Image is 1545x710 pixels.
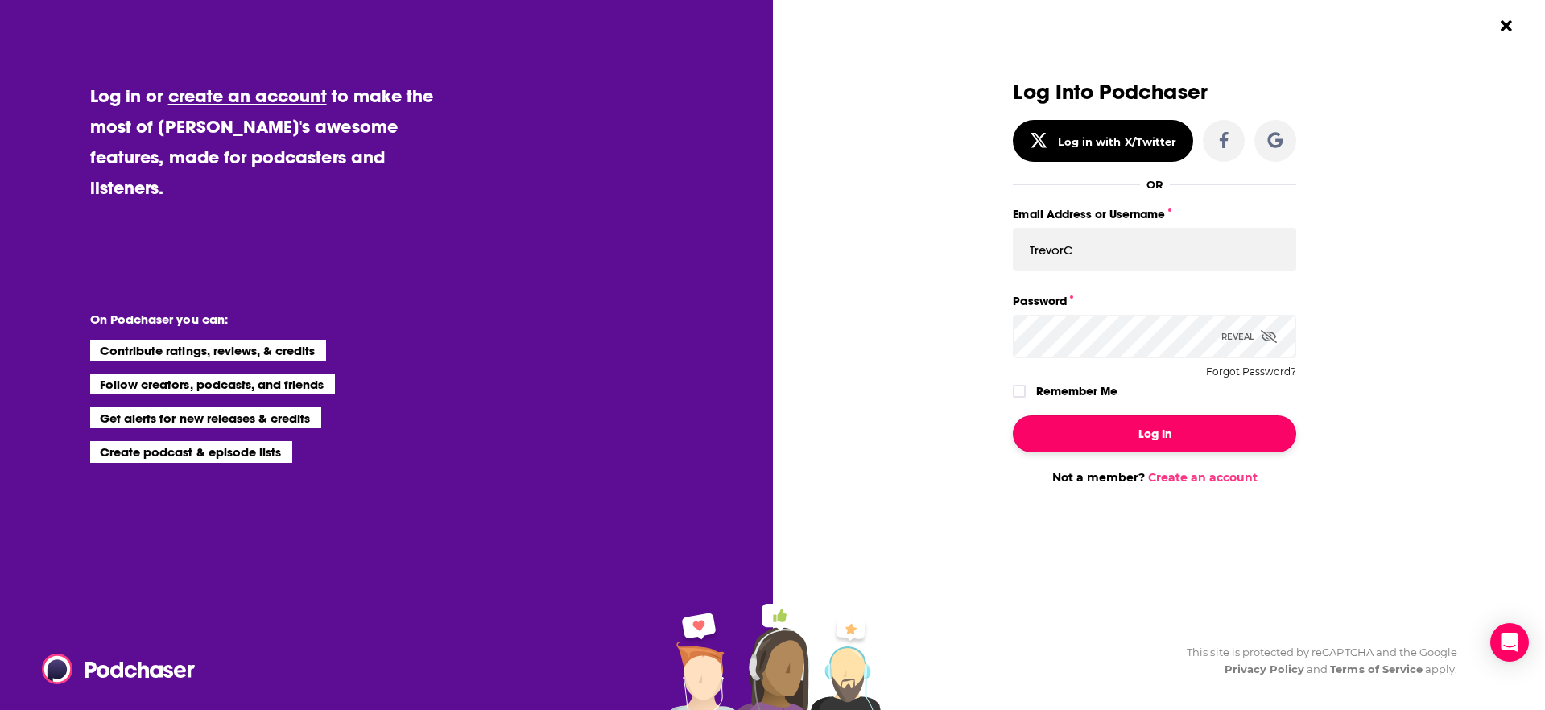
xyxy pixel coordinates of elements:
a: create an account [168,85,327,107]
label: Password [1013,291,1296,312]
li: Create podcast & episode lists [90,441,292,462]
button: Forgot Password? [1206,366,1296,378]
a: Podchaser - Follow, Share and Rate Podcasts [42,654,184,684]
button: Log in with X/Twitter [1013,120,1193,162]
a: Terms of Service [1330,663,1423,675]
a: Privacy Policy [1225,663,1305,675]
label: Email Address or Username [1013,204,1296,225]
h3: Log Into Podchaser [1013,80,1296,104]
div: Log in with X/Twitter [1058,135,1176,148]
li: Get alerts for new releases & credits [90,407,321,428]
div: Not a member? [1013,470,1296,485]
button: Log In [1013,415,1296,452]
button: Close Button [1491,10,1522,41]
li: Follow creators, podcasts, and friends [90,374,336,394]
label: Remember Me [1036,381,1117,402]
li: On Podchaser you can: [90,312,412,327]
div: OR [1146,178,1163,191]
div: Open Intercom Messenger [1490,623,1529,662]
a: Create an account [1148,470,1258,485]
div: This site is protected by reCAPTCHA and the Google and apply. [1174,644,1457,678]
img: Podchaser - Follow, Share and Rate Podcasts [42,654,196,684]
li: Contribute ratings, reviews, & credits [90,340,327,361]
div: Reveal [1221,315,1277,358]
input: Email Address or Username [1013,228,1296,271]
